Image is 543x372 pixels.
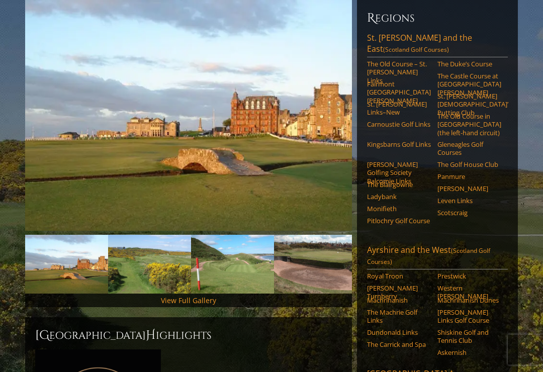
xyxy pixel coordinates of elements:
[367,181,431,189] a: The Blairgowrie
[437,141,501,157] a: Gleneagles Golf Courses
[367,60,431,85] a: The Old Course – St. [PERSON_NAME] Links
[367,33,508,58] a: St. [PERSON_NAME] and the East(Scotland Golf Courses)
[383,46,449,54] span: (Scotland Golf Courses)
[437,297,501,305] a: Machrihanish Dunes
[367,341,431,349] a: The Carrick and Spa
[367,285,431,301] a: [PERSON_NAME] Turnberry
[367,297,431,305] a: Machrihanish
[35,328,342,344] h2: [GEOGRAPHIC_DATA] ighlights
[437,60,501,68] a: The Duke’s Course
[437,92,501,117] a: St. [PERSON_NAME] [DEMOGRAPHIC_DATA]’ Putting Club
[437,309,501,325] a: [PERSON_NAME] Links Golf Course
[367,11,508,27] h6: Regions
[367,101,431,117] a: St. [PERSON_NAME] Links–New
[437,197,501,205] a: Leven Links
[367,121,431,129] a: Carnoustie Golf Links
[437,113,501,137] a: The Old Course in [GEOGRAPHIC_DATA] (the left-hand circuit)
[367,272,431,281] a: Royal Troon
[367,161,431,185] a: [PERSON_NAME] Golfing Society Balcomie Links
[437,185,501,193] a: [PERSON_NAME]
[367,245,508,270] a: Ayrshire and the West(Scotland Golf Courses)
[437,173,501,181] a: Panmure
[367,80,431,105] a: Fairmont [GEOGRAPHIC_DATA][PERSON_NAME]
[437,329,501,345] a: Shiskine Golf and Tennis Club
[161,296,216,306] a: View Full Gallery
[437,72,501,97] a: The Castle Course at [GEOGRAPHIC_DATA][PERSON_NAME]
[367,329,431,337] a: Dundonald Links
[437,349,501,357] a: Askernish
[367,141,431,149] a: Kingsbarns Golf Links
[437,161,501,169] a: The Golf House Club
[367,193,431,201] a: Ladybank
[367,205,431,213] a: Monifieth
[437,272,501,281] a: Prestwick
[146,328,156,344] span: H
[367,217,431,225] a: Pitlochry Golf Course
[437,285,501,301] a: Western [PERSON_NAME]
[437,209,501,217] a: Scotscraig
[367,309,431,325] a: The Machrie Golf Links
